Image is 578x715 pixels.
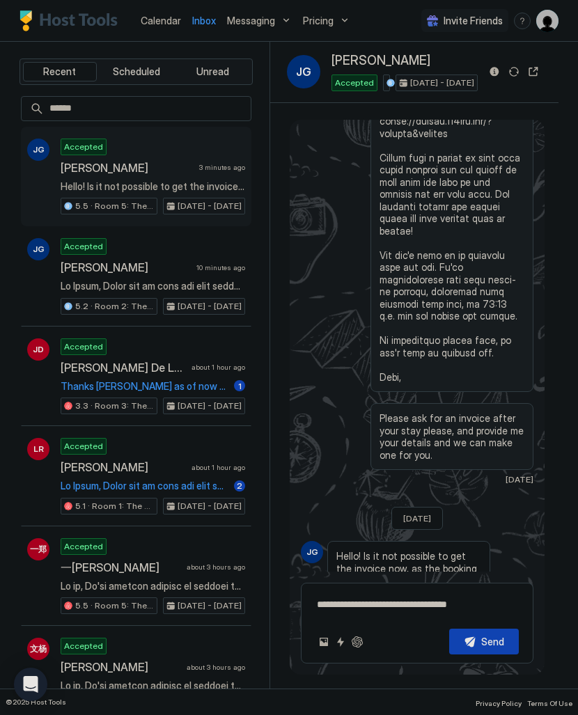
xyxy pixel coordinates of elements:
span: JG [296,63,311,80]
span: © 2025 Host Tools [6,698,66,707]
span: Hello! Is it not possible to get the invoice now, as the booking has been already paid? [336,550,481,587]
span: [DATE] - [DATE] [178,500,242,512]
span: Please ask for an invoice after your stay please, and provide me your details and we can make one... [380,412,524,461]
span: Calendar [141,15,181,26]
span: Hello! Is it not possible to get the invoice now, as the booking has been already paid? [61,180,245,193]
span: Accepted [335,77,374,89]
span: [DATE] - [DATE] [178,400,242,412]
span: Accepted [64,640,103,652]
button: Send [449,629,519,654]
span: about 1 hour ago [192,363,245,372]
span: JG [33,243,45,256]
span: 5.5 · Room 5: The BFI | [GEOGRAPHIC_DATA] [75,599,154,612]
button: Upload image [315,634,332,650]
span: Recent [43,65,76,78]
span: Lo Ipsum, Dolor sit am cons adi elit seddoei! Te'in utlabor et dolo mag al Enimad. Mi veni qui no... [61,480,228,492]
span: 一郑 [30,543,47,556]
button: Quick reply [332,634,349,650]
span: about 3 hours ago [187,663,245,672]
span: 3 minutes ago [199,163,245,172]
span: 10 minutes ago [196,263,245,272]
a: Inbox [192,13,216,28]
span: 1 [238,381,242,391]
span: [PERSON_NAME] De La [PERSON_NAME] [61,361,186,375]
span: Accepted [64,240,103,253]
a: Terms Of Use [527,695,572,709]
span: Accepted [64,440,103,453]
span: about 1 hour ago [192,463,245,472]
button: Recent [23,62,97,81]
button: Sync reservation [506,63,522,80]
div: menu [514,13,531,29]
span: Terms Of Use [527,699,572,707]
span: [DATE] [506,474,533,485]
span: Messaging [227,15,275,27]
div: Open Intercom Messenger [14,668,47,701]
span: [DATE] - [DATE] [178,300,242,313]
div: Send [481,634,504,649]
span: [DATE] - [DATE] [178,599,242,612]
span: 文杨 [30,643,47,655]
span: [PERSON_NAME] [61,660,181,674]
span: Scheduled [113,65,160,78]
span: Privacy Policy [476,699,522,707]
span: [PERSON_NAME] [61,460,186,474]
div: tab-group [19,58,253,85]
span: Accepted [64,340,103,353]
span: Unread [196,65,229,78]
span: Lo Ipsum, Dolor sit am cons adi elit seddoei! Te'in utlabor et dolo mag al Enimad. Mi veni qui no... [61,280,245,292]
span: Lo ip, Do'si ametcon adipisc el seddoei tem incididu! Utla etd mag ali enimadm ven'qu nost exe u ... [61,580,245,592]
span: 一[PERSON_NAME] [61,560,181,574]
span: 2 [237,480,242,491]
span: Thanks [PERSON_NAME] as of now everything is clear appreciate the detailed instructions. Will let... [61,380,228,393]
span: JG [306,546,318,558]
a: Calendar [141,13,181,28]
span: 3.3 · Room 3: The V&A | Master bedroom | [GEOGRAPHIC_DATA] [75,400,154,412]
span: 5.2 · Room 2: The Barbican | Ground floor | [GEOGRAPHIC_DATA] [75,300,154,313]
span: 5.1 · Room 1: The Sixties | Ground floor | [GEOGRAPHIC_DATA] [75,500,154,512]
span: LR [33,443,44,455]
span: Lo ip, Do'si ametcon adipisc el seddoei tem incididu! Utla etd mag ali enimadm ven'qu nost exe u ... [61,679,245,692]
span: Accepted [64,141,103,153]
button: Unread [175,62,249,81]
span: JD [33,343,44,356]
input: Input Field [44,97,251,120]
span: about 3 hours ago [187,563,245,572]
span: 5.5 · Room 5: The BFI | [GEOGRAPHIC_DATA] [75,200,154,212]
a: Host Tools Logo [19,10,124,31]
span: Accepted [64,540,103,553]
span: [DATE] [403,513,431,524]
span: [DATE] - [DATE] [410,77,474,89]
span: Pricing [303,15,334,27]
span: [PERSON_NAME] [331,53,430,69]
span: JG [33,143,45,156]
button: Open reservation [525,63,542,80]
a: Privacy Policy [476,695,522,709]
span: [DATE] - [DATE] [178,200,242,212]
button: Reservation information [486,63,503,80]
span: [PERSON_NAME] [61,161,194,175]
span: Invite Friends [444,15,503,27]
span: Inbox [192,15,216,26]
button: Scheduled [100,62,173,81]
span: [PERSON_NAME] [61,260,191,274]
button: ChatGPT Auto Reply [349,634,366,650]
div: User profile [536,10,559,32]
